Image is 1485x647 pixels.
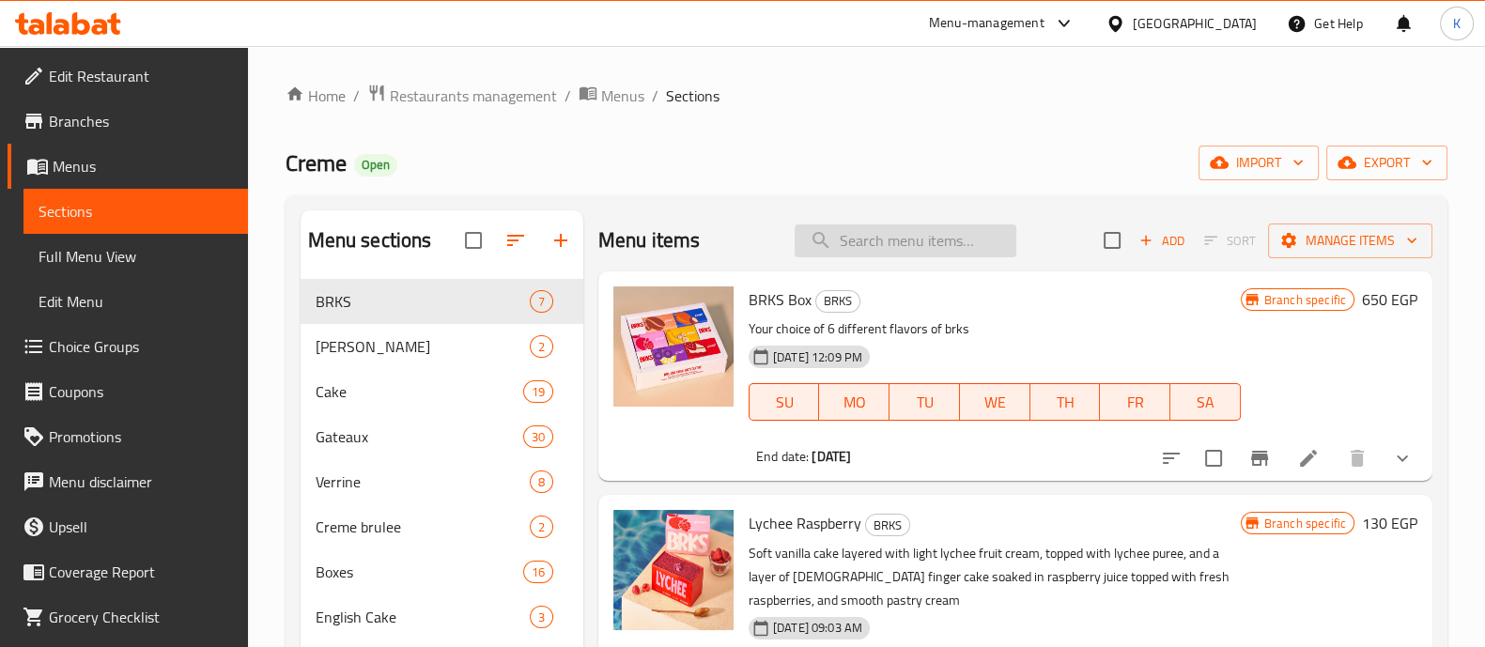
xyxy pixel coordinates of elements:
[749,509,861,537] span: Lychee Raspberry
[316,561,523,583] span: Boxes
[49,65,233,87] span: Edit Restaurant
[316,335,530,358] div: Matilda Cake
[8,324,248,369] a: Choice Groups
[816,290,859,312] span: BRKS
[354,157,397,173] span: Open
[1199,146,1319,180] button: import
[812,444,851,469] b: [DATE]
[1092,221,1132,260] span: Select section
[49,561,233,583] span: Coverage Report
[1283,229,1417,253] span: Manage items
[8,504,248,549] a: Upsell
[960,383,1030,421] button: WE
[1341,151,1432,175] span: export
[531,608,552,626] span: 3
[23,189,248,234] a: Sections
[652,85,658,107] li: /
[1257,291,1354,309] span: Branch specific
[523,380,553,403] div: items
[316,380,523,403] span: Cake
[897,389,952,416] span: TU
[749,317,1241,341] p: Your choice of 6 different flavors of brks
[23,234,248,279] a: Full Menu View
[316,425,523,448] span: Gateaux
[523,561,553,583] div: items
[8,414,248,459] a: Promotions
[316,516,530,538] span: Creme brulee
[1133,13,1257,34] div: [GEOGRAPHIC_DATA]
[524,563,552,581] span: 16
[8,54,248,99] a: Edit Restaurant
[49,110,233,132] span: Branches
[1132,226,1192,255] button: Add
[1030,383,1101,421] button: TH
[1038,389,1093,416] span: TH
[598,226,701,254] h2: Menu items
[23,279,248,324] a: Edit Menu
[316,606,530,628] span: English Cake
[819,383,889,421] button: MO
[286,84,1447,108] nav: breadcrumb
[530,516,553,538] div: items
[301,369,583,414] div: Cake19
[530,606,553,628] div: items
[866,515,909,536] span: BRKS
[565,85,571,107] li: /
[1380,436,1425,481] button: show more
[929,12,1044,35] div: Menu-management
[531,338,552,356] span: 2
[530,470,553,493] div: items
[756,444,809,469] span: End date:
[316,335,530,358] span: [PERSON_NAME]
[613,286,734,407] img: BRKS Box
[39,200,233,223] span: Sections
[531,293,552,311] span: 7
[49,516,233,538] span: Upsell
[749,383,820,421] button: SU
[538,218,583,263] button: Add section
[530,290,553,313] div: items
[766,348,870,366] span: [DATE] 12:09 PM
[601,85,644,107] span: Menus
[8,369,248,414] a: Coupons
[390,85,557,107] span: Restaurants management
[316,290,530,313] span: BRKS
[523,425,553,448] div: items
[1107,389,1163,416] span: FR
[757,389,812,416] span: SU
[1178,389,1233,416] span: SA
[613,510,734,630] img: Lychee Raspberry
[8,549,248,594] a: Coverage Report
[8,144,248,189] a: Menus
[49,380,233,403] span: Coupons
[749,542,1241,612] p: Soft vanilla cake layered with light lychee fruit cream, topped with lychee puree, and a layer of...
[286,85,346,107] a: Home
[367,84,557,108] a: Restaurants management
[49,335,233,358] span: Choice Groups
[865,514,910,536] div: BRKS
[301,279,583,324] div: BRKS7
[1194,439,1233,478] span: Select to update
[353,85,360,107] li: /
[301,504,583,549] div: Creme brulee2
[39,245,233,268] span: Full Menu View
[530,335,553,358] div: items
[49,425,233,448] span: Promotions
[1192,226,1268,255] span: Select section first
[1335,436,1380,481] button: delete
[815,290,860,313] div: BRKS
[308,226,432,254] h2: Menu sections
[531,518,552,536] span: 2
[454,221,493,260] span: Select all sections
[301,414,583,459] div: Gateaux30
[1257,515,1354,532] span: Branch specific
[49,606,233,628] span: Grocery Checklist
[1362,510,1417,536] h6: 130 EGP
[889,383,960,421] button: TU
[531,473,552,491] span: 8
[8,459,248,504] a: Menu disclaimer
[795,224,1016,257] input: search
